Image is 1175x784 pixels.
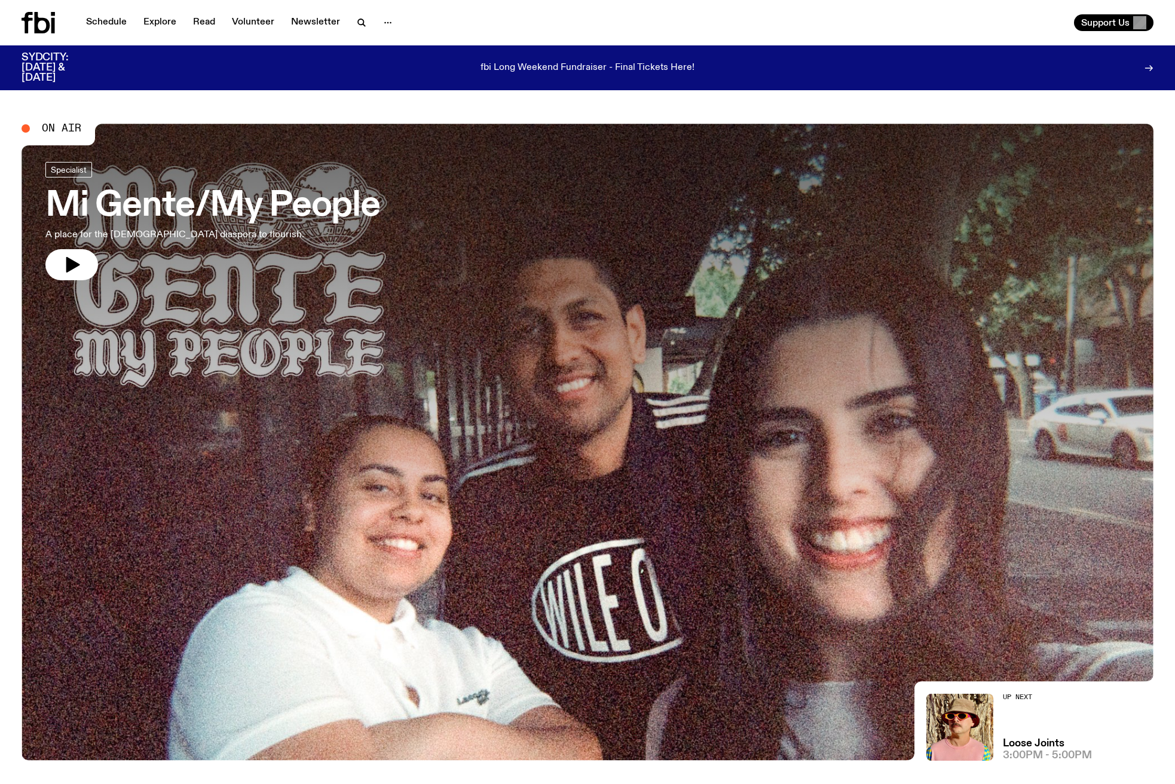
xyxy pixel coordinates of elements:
[186,14,222,31] a: Read
[45,228,351,242] p: A place for the [DEMOGRAPHIC_DATA] diaspora to flourish.
[1003,694,1092,700] h2: Up Next
[22,53,98,83] h3: SYDCITY: [DATE] & [DATE]
[1003,739,1064,749] a: Loose Joints
[481,63,694,73] p: fbi Long Weekend Fundraiser - Final Tickets Here!
[1081,17,1130,28] span: Support Us
[225,14,281,31] a: Volunteer
[1003,751,1092,761] span: 3:00pm - 5:00pm
[45,189,380,223] h3: Mi Gente/My People
[51,166,87,174] span: Specialist
[45,162,92,177] a: Specialist
[1074,14,1153,31] button: Support Us
[79,14,134,31] a: Schedule
[284,14,347,31] a: Newsletter
[136,14,183,31] a: Explore
[45,162,380,280] a: Mi Gente/My PeopleA place for the [DEMOGRAPHIC_DATA] diaspora to flourish.
[926,694,993,761] img: Tyson stands in front of a paperbark tree wearing orange sunglasses, a suede bucket hat and a pin...
[42,123,81,134] span: On Air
